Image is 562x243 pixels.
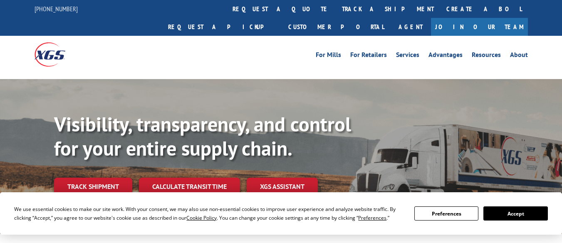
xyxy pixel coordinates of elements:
[282,18,390,36] a: Customer Portal
[186,214,217,221] span: Cookie Policy
[414,206,478,221] button: Preferences
[139,178,240,196] a: Calculate transit time
[54,111,351,161] b: Visibility, transparency, and control for your entire supply chain.
[162,18,282,36] a: Request a pickup
[247,178,318,196] a: XGS ASSISTANT
[35,5,78,13] a: [PHONE_NUMBER]
[396,52,419,61] a: Services
[510,52,528,61] a: About
[428,52,463,61] a: Advantages
[390,18,431,36] a: Agent
[472,52,501,61] a: Resources
[358,214,386,221] span: Preferences
[14,205,404,222] div: We use essential cookies to make our site work. With your consent, we may also use non-essential ...
[350,52,387,61] a: For Retailers
[316,52,341,61] a: For Mills
[483,206,547,221] button: Accept
[431,18,528,36] a: Join Our Team
[54,178,132,195] a: Track shipment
